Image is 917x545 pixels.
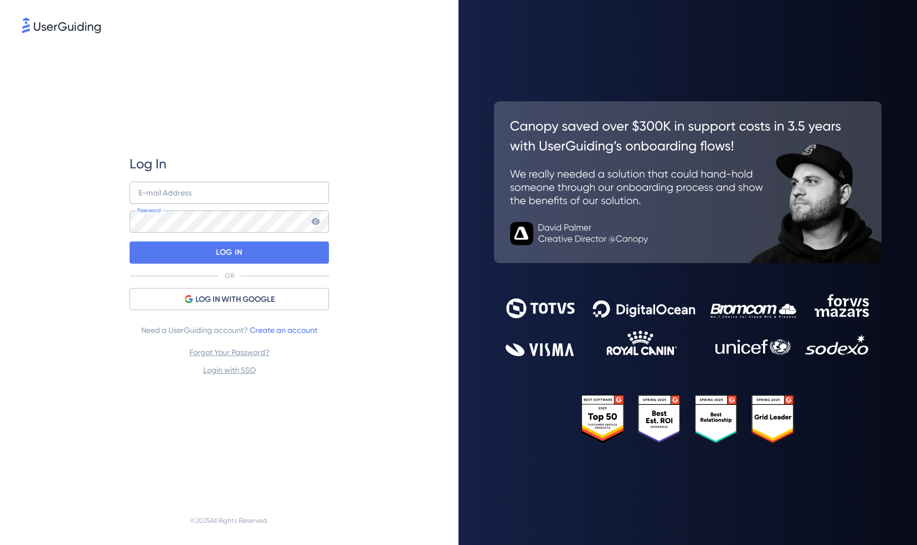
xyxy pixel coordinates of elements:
[22,18,101,33] img: 8faab4ba6bc7696a72372aa768b0286c.svg
[190,514,269,527] span: © 2025 All Rights Reserved.
[581,395,795,444] img: 25303e33045975176eb484905ab012ff.svg
[130,182,329,204] input: example@company.com
[203,366,256,374] a: Login with SSO
[130,155,167,173] span: Log In
[141,323,317,337] span: Need a UserGuiding account?
[195,293,275,306] span: LOG IN WITH GOOGLE
[506,294,870,356] img: 9302ce2ac39453076f5bc0f2f2ca889b.svg
[225,271,234,280] p: OR
[250,326,317,335] a: Create an account
[494,101,882,264] img: 26c0aa7c25a843aed4baddd2b5e0fa68.svg
[216,244,242,261] p: LOG IN
[189,348,270,357] a: Forgot Your Password?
